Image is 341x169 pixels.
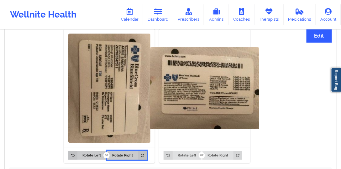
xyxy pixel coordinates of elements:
a: Report Bug [331,68,341,92]
a: Admins [204,4,228,25]
a: Medications [284,4,316,25]
button: Edit [307,29,332,43]
button: Rotate Right [202,151,242,160]
button: Rotate Left [164,151,201,160]
img: Jamie N Sanders [68,33,150,143]
a: Prescribers [173,4,204,25]
a: Therapists [254,4,284,25]
button: Rotate Right [107,151,147,160]
a: Calendar [116,4,143,25]
img: Jamie N Sanders [150,47,260,129]
a: Coaches [228,4,254,25]
a: Account [316,4,341,25]
button: Rotate Left [68,151,106,160]
a: Dashboard [143,4,173,25]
